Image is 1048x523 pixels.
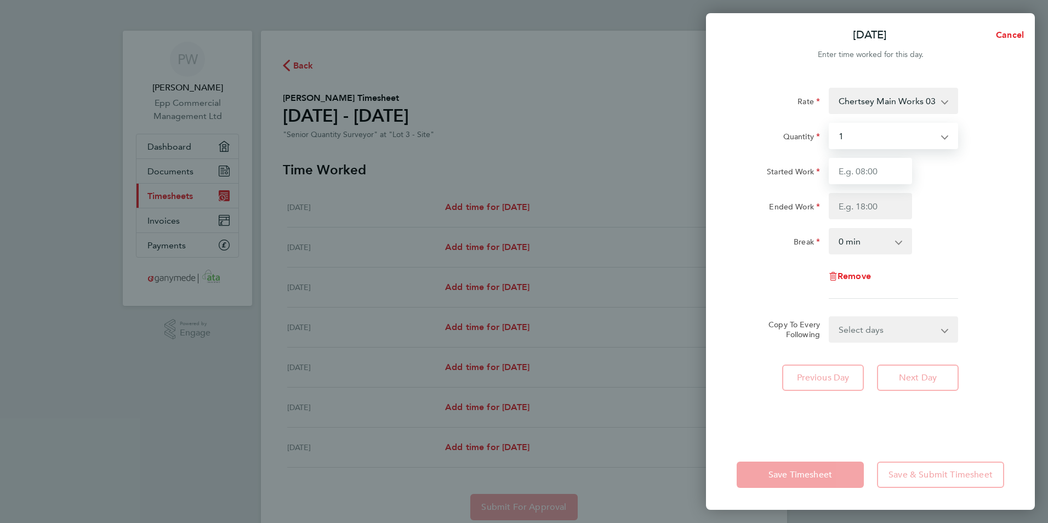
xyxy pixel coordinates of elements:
label: Copy To Every Following [760,320,820,339]
label: Quantity [783,132,820,145]
p: [DATE] [853,27,887,43]
button: Cancel [978,24,1035,46]
input: E.g. 08:00 [829,158,912,184]
div: Enter time worked for this day. [706,48,1035,61]
label: Break [794,237,820,250]
input: E.g. 18:00 [829,193,912,219]
label: Rate [798,96,820,110]
span: Remove [838,271,871,281]
label: Started Work [767,167,820,180]
span: Cancel [993,30,1024,40]
label: Ended Work [769,202,820,215]
button: Remove [829,272,871,281]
